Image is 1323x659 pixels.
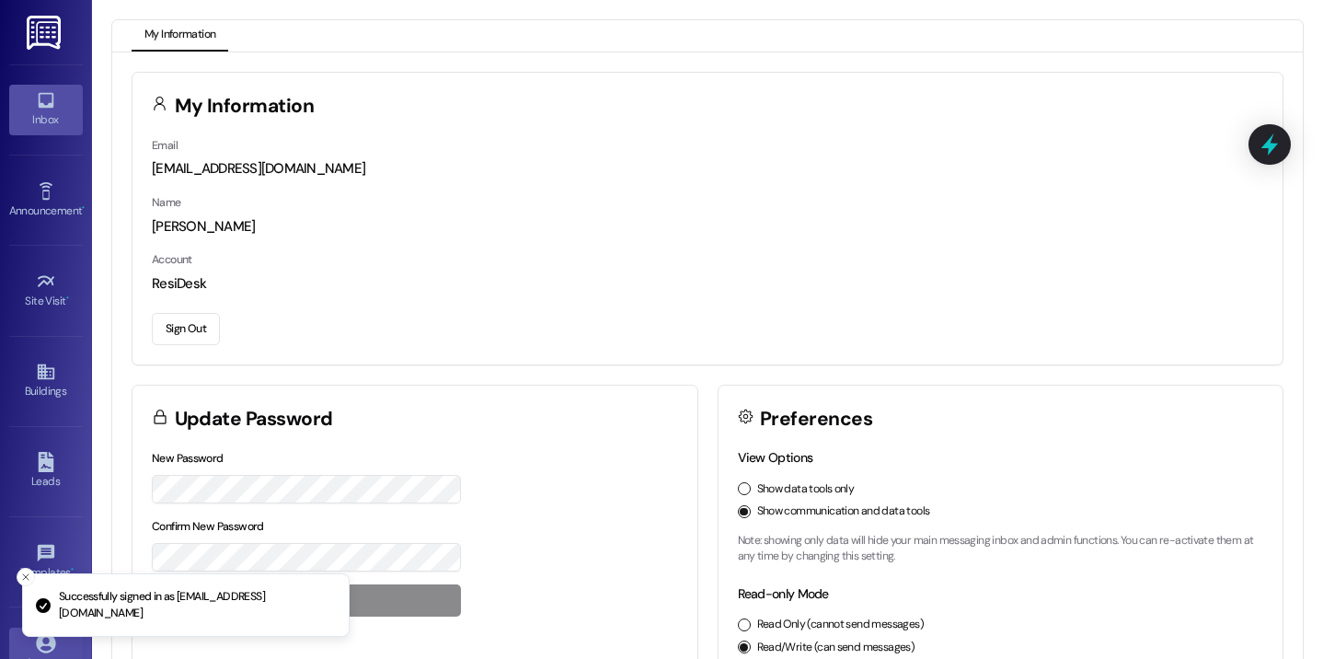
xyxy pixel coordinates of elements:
img: ResiDesk Logo [27,16,64,50]
a: Buildings [9,356,83,406]
a: Site Visit • [9,266,83,316]
label: Account [152,252,192,267]
h3: Update Password [175,410,333,429]
div: [PERSON_NAME] [152,217,1263,237]
p: Successfully signed in as [EMAIL_ADDRESS][DOMAIN_NAME] [59,589,334,621]
label: Read-only Mode [738,585,829,602]
button: Sign Out [152,313,220,345]
label: Name [152,195,181,210]
a: Leads [9,446,83,496]
button: My Information [132,20,228,52]
label: Read/Write (can send messages) [757,640,915,656]
label: New Password [152,451,224,466]
label: Email [152,138,178,153]
div: [EMAIL_ADDRESS][DOMAIN_NAME] [152,159,1263,179]
h3: My Information [175,97,315,116]
label: View Options [738,449,813,466]
a: Templates • [9,538,83,587]
p: Note: showing only data will hide your main messaging inbox and admin functions. You can re-activ... [738,533,1264,565]
h3: Preferences [760,410,872,429]
div: ResiDesk [152,274,1263,294]
label: Read Only (cannot send messages) [757,617,924,633]
label: Confirm New Password [152,519,264,534]
button: Close toast [17,568,35,586]
span: • [66,292,69,305]
span: • [82,202,85,214]
label: Show communication and data tools [757,503,930,520]
a: Inbox [9,85,83,134]
label: Show data tools only [757,481,855,498]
